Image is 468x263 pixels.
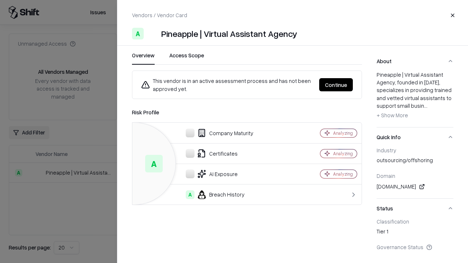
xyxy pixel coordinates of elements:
div: Analyzing [333,130,353,136]
button: About [377,52,453,71]
div: Breach History [138,190,295,199]
div: Governance Status [377,244,453,250]
div: Industry [377,147,453,153]
div: Certificates [138,149,295,158]
div: Company Maturity [138,129,295,137]
div: Classification [377,218,453,225]
div: AI Exposure [138,169,295,178]
div: Pineapple | Virtual Assistant Agency, founded in [DATE], specializes in providing trained and vet... [377,71,453,121]
div: Analyzing [333,171,353,177]
div: Domain [377,172,453,179]
div: A [186,190,195,199]
button: Quick Info [377,127,453,147]
div: This vendor is in an active assessment process and has not been approved yet. [141,77,313,93]
div: Pineapple | Virtual Assistant Agency [161,28,297,39]
span: ... [424,102,427,109]
span: + Show More [377,112,408,118]
div: Quick Info [377,147,453,198]
div: A [145,155,163,172]
div: [DOMAIN_NAME] [377,182,453,191]
div: outsourcing/offshoring [377,156,453,167]
button: Status [377,199,453,218]
button: Overview [132,52,155,65]
div: Analyzing [333,150,353,157]
div: About [377,71,453,127]
button: Continue [319,78,353,91]
button: + Show More [377,110,408,121]
p: Vendors / Vendor Card [132,11,187,19]
div: A [132,28,144,39]
div: Tier 1 [377,228,453,238]
img: Pineapple | Virtual Assistant Agency [147,28,158,39]
button: Access Scope [169,52,204,65]
div: Risk Profile [132,108,362,117]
